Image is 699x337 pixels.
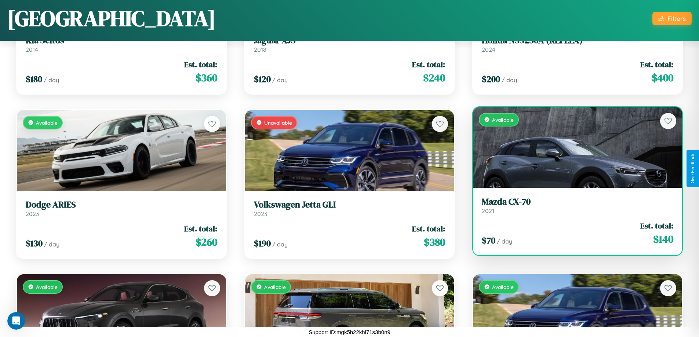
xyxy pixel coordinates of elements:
span: / day [272,76,288,84]
span: / day [502,76,517,84]
span: 2023 [254,210,267,217]
span: $ 400 [652,70,673,85]
h3: Dodge ARIES [26,199,217,210]
span: Est. total: [412,59,445,70]
span: Available [36,284,58,290]
span: / day [44,241,59,248]
span: / day [44,76,59,84]
span: Unavailable [264,120,292,126]
h3: Volkswagen Jetta GLI [254,199,445,210]
span: / day [272,241,288,248]
h3: Honda NSS250A (REFLEX) [482,35,673,46]
span: Est. total: [640,59,673,70]
span: $ 70 [482,234,495,246]
span: $ 200 [482,73,500,85]
span: / day [497,238,512,245]
span: 2021 [482,207,494,215]
span: $ 130 [26,237,43,249]
span: $ 180 [26,73,42,85]
h3: Jaguar XJS [254,35,445,46]
h3: Mazda CX-70 [482,197,673,207]
span: 2023 [26,210,39,217]
a: Mazda CX-702021 [482,197,673,215]
a: Kia Seltos2014 [26,35,217,53]
span: $ 120 [254,73,271,85]
span: Available [492,117,514,123]
div: Give Feedback [690,154,695,183]
span: Available [264,284,286,290]
span: 2024 [482,46,495,53]
div: Filters [667,15,686,22]
span: $ 260 [196,235,217,249]
span: $ 140 [653,232,673,246]
h3: Kia Seltos [26,35,217,46]
span: Est. total: [412,223,445,234]
span: Available [36,120,58,126]
a: Volkswagen Jetta GLI2023 [254,199,445,217]
span: Est. total: [184,59,217,70]
a: Honda NSS250A (REFLEX)2024 [482,35,673,53]
p: Support ID: mgk5h22khl71s3b0n9 [309,327,390,337]
span: $ 380 [424,235,445,249]
a: Jaguar XJS2018 [254,35,445,53]
span: Est. total: [640,220,673,231]
a: Dodge ARIES2023 [26,199,217,217]
span: $ 240 [423,70,445,85]
span: 2014 [26,46,38,53]
iframe: Intercom live chat [7,312,25,330]
span: Available [492,284,514,290]
span: $ 190 [254,237,271,249]
span: $ 360 [196,70,217,85]
span: Est. total: [184,223,217,234]
button: Filters [652,12,692,25]
span: 2018 [254,46,266,53]
h1: [GEOGRAPHIC_DATA] [7,3,216,33]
